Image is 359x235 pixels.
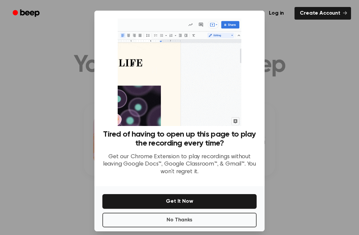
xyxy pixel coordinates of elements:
[102,153,257,176] p: Get our Chrome Extension to play recordings without leaving Google Docs™, Google Classroom™, & Gm...
[262,6,291,21] a: Log in
[118,19,241,126] img: Beep extension in action
[102,194,257,209] button: Get It Now
[102,213,257,227] button: No Thanks
[295,7,351,20] a: Create Account
[102,130,257,148] h3: Tired of having to open up this page to play the recording every time?
[8,7,46,20] a: Beep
